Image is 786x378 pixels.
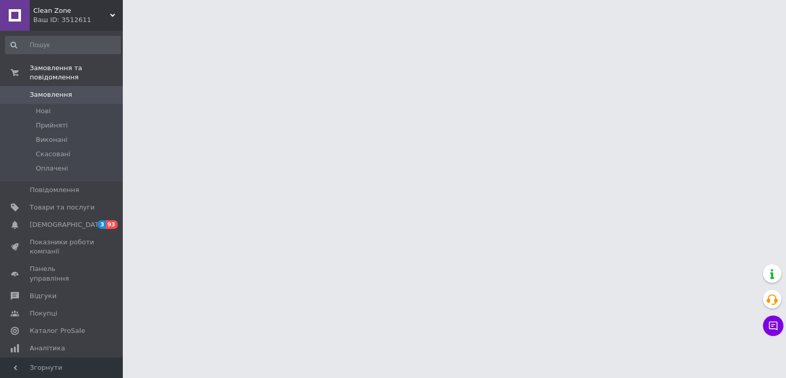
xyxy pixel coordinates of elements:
span: Аналітика [30,344,65,353]
span: Виконані [36,135,68,144]
input: Пошук [5,36,121,54]
span: Clean Zone [33,6,110,15]
span: 93 [106,220,118,229]
span: Показники роботи компанії [30,238,95,256]
span: Відгуки [30,291,56,301]
span: Скасовані [36,150,71,159]
span: Замовлення [30,90,72,99]
span: Оплачені [36,164,68,173]
span: Прийняті [36,121,68,130]
span: Замовлення та повідомлення [30,64,123,82]
span: Каталог ProSale [30,326,85,335]
span: Покупці [30,309,57,318]
span: Повідомлення [30,185,79,195]
span: Панель управління [30,264,95,283]
span: 3 [98,220,106,229]
span: Нові [36,107,51,116]
span: Товари та послуги [30,203,95,212]
div: Ваш ID: 3512611 [33,15,123,25]
button: Чат з покупцем [763,316,783,336]
span: [DEMOGRAPHIC_DATA] [30,220,105,229]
